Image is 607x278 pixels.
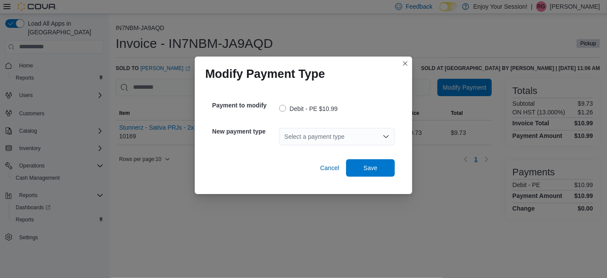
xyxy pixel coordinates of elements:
h5: Payment to modify [212,97,277,114]
button: Closes this modal window [400,58,410,69]
span: Save [364,164,377,172]
h5: New payment type [212,123,277,140]
span: Cancel [320,164,339,172]
button: Open list of options [383,133,390,140]
button: Cancel [317,159,343,177]
button: Save [346,159,395,177]
h1: Modify Payment Type [205,67,325,81]
label: Debit - PE $10.99 [279,104,338,114]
